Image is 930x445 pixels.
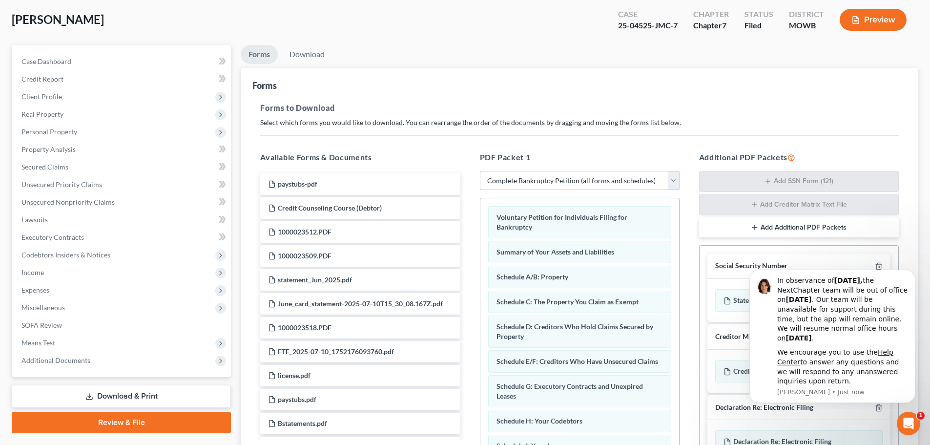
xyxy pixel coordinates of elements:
span: 1000023509.PDF [278,252,331,260]
span: Schedule D: Creditors Who Hold Claims Secured by Property [496,322,653,340]
span: Unsecured Nonpriority Claims [21,198,115,206]
a: Forms [241,45,278,64]
a: Download & Print [12,385,231,408]
span: Expenses [21,286,49,294]
span: Codebtors Insiders & Notices [21,251,110,259]
a: Executory Contracts [14,229,231,246]
span: Personal Property [21,127,77,136]
span: Means Test [21,339,55,347]
span: Schedule G: Executory Contracts and Unexpired Leases [496,382,643,400]
span: 1000023518.PDF [278,323,331,332]
a: Lawsuits [14,211,231,229]
span: Schedule E/F: Creditors Who Have Unsecured Claims [496,357,658,365]
a: Case Dashboard [14,53,231,70]
div: District [789,9,824,20]
a: SOFA Review [14,317,231,334]
a: Review & File [12,412,231,433]
span: Summary of Your Assets and Liabilities [496,248,614,256]
h5: Additional PDF Packets [699,151,899,163]
span: Unsecured Priority Claims [21,180,102,189]
span: paystubs-pdf [278,180,317,188]
span: paystubs.pdf [278,395,316,403]
span: Voluntary Petition for Individuals Filing for Bankruptcy [496,213,627,231]
span: Case Dashboard [21,57,71,65]
button: Preview [840,9,907,31]
span: 1 [917,412,925,420]
span: Income [21,268,44,276]
div: MOWB [789,20,824,31]
div: Statement of Social Security Number [715,289,883,312]
span: SOFA Review [21,321,62,329]
span: Property Analysis [21,145,76,153]
span: Miscellaneous [21,303,65,312]
span: 7 [722,21,726,30]
h5: Forms to Download [260,102,899,114]
a: Credit Report [14,70,231,88]
span: Schedule C: The Property You Claim as Exempt [496,297,639,306]
span: Schedule A/B: Property [496,273,568,281]
button: Add Creditor Matrix Text File [699,194,899,215]
span: Secured Claims [21,163,68,171]
div: 25-04525-JMC-7 [618,20,678,31]
span: Real Property [21,110,63,118]
a: Unsecured Priority Claims [14,176,231,193]
span: Lawsuits [21,215,48,224]
iframe: Intercom notifications message [735,261,930,409]
div: Status [744,9,773,20]
div: Chapter [693,9,729,20]
h5: Available Forms & Documents [260,151,460,163]
p: Select which forms you would like to download. You can rearrange the order of the documents by dr... [260,118,899,127]
div: Declaration Re: Electronic Filing [715,403,813,412]
div: Forms [252,80,277,91]
span: Client Profile [21,92,62,101]
div: Social Security Number [715,261,787,271]
span: statement_Jun_2025.pdf [278,275,352,284]
div: Case [618,9,678,20]
span: license.pdf [278,371,310,380]
a: Download [282,45,332,64]
span: Additional Documents [21,356,90,364]
div: Creditor.txt [715,360,883,382]
span: Schedule H: Your Codebtors [496,417,582,425]
button: Add SSN Form (121) [699,171,899,192]
a: Secured Claims [14,158,231,176]
span: Credit Counseling Course (Debtor) [278,204,382,212]
div: Filed [744,20,773,31]
span: Bstatements.pdf [278,419,327,427]
span: FTF_2025-07-10_1752176093760.pdf [278,347,394,356]
a: Unsecured Nonpriority Claims [14,193,231,211]
div: Chapter [693,20,729,31]
span: Executory Contracts [21,233,84,241]
span: Credit Report [21,75,63,83]
span: June_card_statement-2025-07-10T15_30_08.167Z.pdf [278,299,443,308]
h5: PDF Packet 1 [480,151,680,163]
span: 1000023512.PDF [278,228,331,236]
a: Property Analysis [14,141,231,158]
div: Creditor Matrix Text File [715,332,791,341]
button: Add Additional PDF Packets [699,217,899,238]
iframe: Intercom live chat [897,412,920,435]
span: [PERSON_NAME] [12,12,104,26]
